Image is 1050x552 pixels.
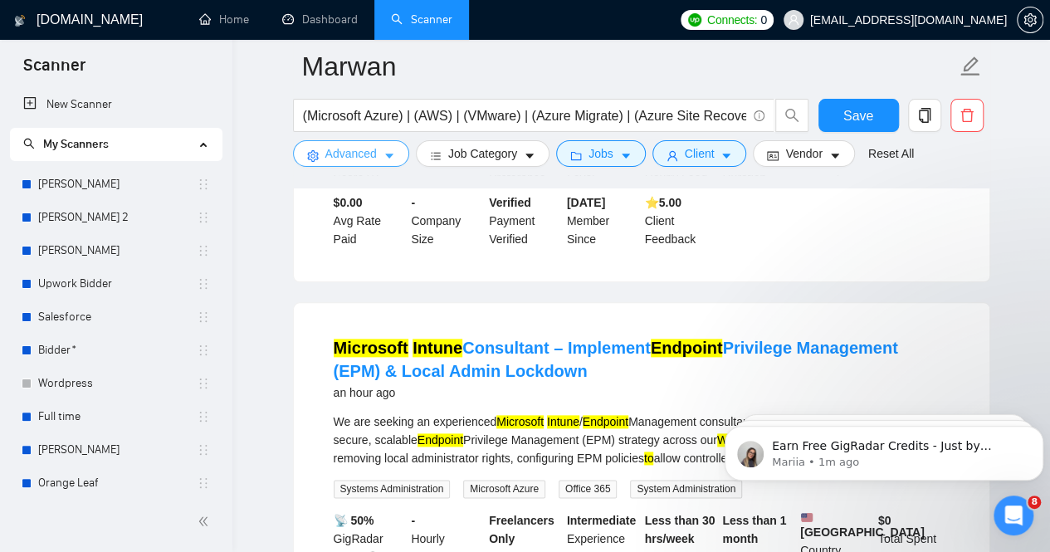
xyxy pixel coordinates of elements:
[652,140,747,167] button: userClientcaret-down
[801,511,813,523] img: 🇺🇸
[14,7,26,34] img: logo
[391,12,452,27] a: searchScanner
[408,193,486,248] div: Company Size
[645,196,681,209] b: ⭐️ 5.00
[10,88,222,121] li: New Scanner
[38,300,197,334] a: Salesforce
[10,400,222,433] li: Full time
[567,514,636,527] b: Intermediate
[685,144,715,163] span: Client
[334,383,950,403] div: an hour ago
[334,514,374,527] b: 📡 50%
[818,99,899,132] button: Save
[642,193,720,248] div: Client Feedback
[651,339,723,357] mark: Endpoint
[785,144,822,163] span: Vendor
[1017,13,1043,27] a: setting
[570,149,582,162] span: folder
[23,137,109,151] span: My Scanners
[463,480,545,498] span: Microsoft Azure
[197,211,210,224] span: holder
[416,140,549,167] button: barsJob Categorycaret-down
[559,480,617,498] span: Office 365
[38,334,197,367] a: Bidder*
[707,11,757,29] span: Connects:
[330,193,408,248] div: Avg Rate Paid
[645,514,715,545] b: Less than 30 hrs/week
[644,452,654,465] mark: to
[411,196,415,209] b: -
[38,267,197,300] a: Upwork Bidder
[10,433,222,467] li: Michel
[413,339,462,357] mark: Intune
[10,53,99,88] span: Scanner
[197,476,210,490] span: holder
[908,99,941,132] button: copy
[583,415,628,428] mark: Endpoint
[282,12,358,27] a: dashboardDashboard
[767,149,779,162] span: idcard
[197,410,210,423] span: holder
[800,511,925,539] b: [GEOGRAPHIC_DATA]
[489,514,554,545] b: Freelancers Only
[868,144,914,163] a: Reset All
[10,201,222,234] li: Dishant 2
[197,310,210,324] span: holder
[43,137,109,151] span: My Scanners
[10,334,222,367] li: Bidder*
[383,149,395,162] span: caret-down
[10,267,222,300] li: Upwork Bidder
[334,339,898,380] a: Microsoft IntuneConsultant – ImplementEndpointPrivilege Management (EPM) & Local Admin Lockdown
[430,149,442,162] span: bars
[10,168,222,201] li: Dishant
[334,196,363,209] b: $0.00
[418,433,463,447] mark: Endpoint
[38,234,197,267] a: [PERSON_NAME]
[303,105,746,126] input: Search Freelance Jobs...
[198,513,214,530] span: double-left
[38,168,197,201] a: [PERSON_NAME]
[10,467,222,500] li: Orange Leaf
[38,433,197,467] a: [PERSON_NAME]
[909,108,940,123] span: copy
[788,14,799,26] span: user
[667,149,678,162] span: user
[720,149,732,162] span: caret-down
[524,149,535,162] span: caret-down
[23,138,35,149] span: search
[197,443,210,457] span: holder
[334,480,451,498] span: Systems Administration
[753,140,854,167] button: idcardVendorcaret-down
[950,99,984,132] button: delete
[567,196,605,209] b: [DATE]
[38,400,197,433] a: Full time
[564,193,642,248] div: Member Since
[199,12,249,27] a: homeHome
[489,196,531,209] b: Verified
[23,88,208,121] a: New Scanner
[688,13,701,27] img: upwork-logo.png
[10,234,222,267] li: Vivek
[293,140,409,167] button: settingAdvancedcaret-down
[38,467,197,500] a: Orange Leaf
[307,149,319,162] span: setting
[1028,496,1041,509] span: 8
[197,277,210,291] span: holder
[38,201,197,234] a: [PERSON_NAME] 2
[334,413,950,467] div: We are seeking an experienced / Management consultant assist with the implementation of a secure,...
[775,99,808,132] button: search
[829,149,841,162] span: caret-down
[960,56,981,77] span: edit
[302,46,956,87] input: Scanner name...
[496,415,544,428] mark: Microsoft
[325,144,377,163] span: Advanced
[411,514,415,527] b: -
[10,367,222,400] li: Wordpress
[197,178,210,191] span: holder
[547,415,579,428] mark: Intune
[776,108,808,123] span: search
[630,480,742,498] span: System Administration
